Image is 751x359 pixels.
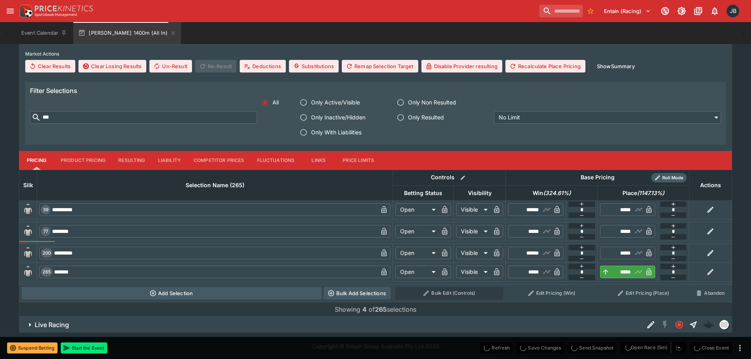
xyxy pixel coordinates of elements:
button: Un-Result [149,60,192,73]
button: Josh Brown [724,2,742,20]
span: Only Resulted [408,113,444,121]
button: No Bookmarks [584,5,597,17]
img: Sportsbook Management [35,13,77,17]
button: more [735,343,745,353]
button: Live Racing [19,317,644,333]
div: Open [395,247,438,259]
button: Edit Detail [644,318,658,332]
span: 200 [41,250,52,256]
span: Betting Status [395,188,451,198]
div: Visible [456,203,490,216]
b: 4 [362,305,367,313]
button: Documentation [691,4,705,18]
img: blank-silk.png [22,247,34,259]
button: ShowSummary [592,60,639,73]
button: Fluctuations [251,151,301,170]
span: Re-Result [195,60,237,73]
span: Roll Mode [659,175,687,181]
b: 265 [375,305,387,313]
label: Market Actions [25,48,726,60]
span: Only Non Resulted [408,98,456,106]
button: Suspend Betting [7,342,58,353]
button: Recalculate Place Pricing [505,60,585,73]
p: Showing of selections [335,305,416,314]
span: Only Active/Visible [311,98,360,106]
div: Visible [456,247,490,259]
em: ( 324.61 %) [543,188,571,198]
button: Remap Selection Target [342,60,418,73]
button: SGM Disabled [658,318,672,332]
button: Add Selection [22,287,322,299]
div: Open [395,203,438,216]
button: Pricing [19,151,54,170]
div: Base Pricing [578,173,618,182]
button: Event Calendar [17,22,72,44]
button: Resulting [112,151,151,170]
span: Selection Name (265) [177,180,253,190]
div: Open [395,266,438,278]
div: Visible [456,266,490,278]
img: liveracing [720,320,729,329]
span: 265 [41,269,52,275]
div: No Limit [494,111,721,124]
span: Win(324.61%) [524,188,580,198]
th: Silk [19,170,37,200]
button: Deductions [240,60,286,73]
button: Toggle light/dark mode [675,4,689,18]
span: 39 [41,207,50,212]
button: Links [301,151,336,170]
button: Abandon [691,287,729,299]
button: Bulk Edit (Controls) [395,287,503,299]
button: Substitutions [289,60,339,73]
button: Straight [686,318,701,332]
button: Liability [152,151,187,170]
button: Competitor Prices [187,151,251,170]
img: PriceKinetics Logo [17,3,33,19]
button: Select Tenant [599,5,656,17]
button: Notifications [708,4,722,18]
button: Price Limits [336,151,380,170]
img: blank-silk.png [22,203,34,216]
div: Josh Brown [727,5,739,17]
button: Bulk Add Selections via CSV Data [324,287,391,299]
img: PriceKinetics [35,6,93,11]
h6: Live Racing [35,321,69,329]
span: All [272,98,279,106]
svg: Closed [675,320,684,329]
button: Clear Losing Results [78,60,146,73]
span: Only With Liabilities [311,128,362,136]
button: Edit Pricing (Place) [600,287,687,299]
div: Visible [456,225,490,238]
img: blank-silk.png [22,266,34,278]
em: ( 1147.13 %) [637,188,664,198]
th: Actions [689,170,732,200]
span: Place(1147.13%) [614,188,673,198]
button: Bulk edit [458,173,468,183]
img: blank-silk.png [22,225,34,238]
div: split button [620,342,687,353]
h6: Filter Selections [30,87,721,95]
div: liveracing [719,320,729,329]
div: Open [395,225,438,238]
button: Clear Results [25,60,75,73]
button: Connected to PK [658,4,672,18]
button: Product Pricing [54,151,112,170]
input: search [539,5,583,17]
button: open drawer [3,4,17,18]
button: Start the Event [61,342,107,353]
button: Edit Pricing (Win) [508,287,595,299]
th: Controls [393,170,506,185]
div: Show/hide Price Roll mode configuration. [651,173,687,182]
button: Disable Provider resulting [421,60,502,73]
span: Only Inactive/Hidden [311,113,365,121]
span: Visibility [459,188,500,198]
span: 77 [42,229,50,234]
button: Closed [672,318,686,332]
button: [PERSON_NAME] 1400m (All In) [73,22,181,44]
